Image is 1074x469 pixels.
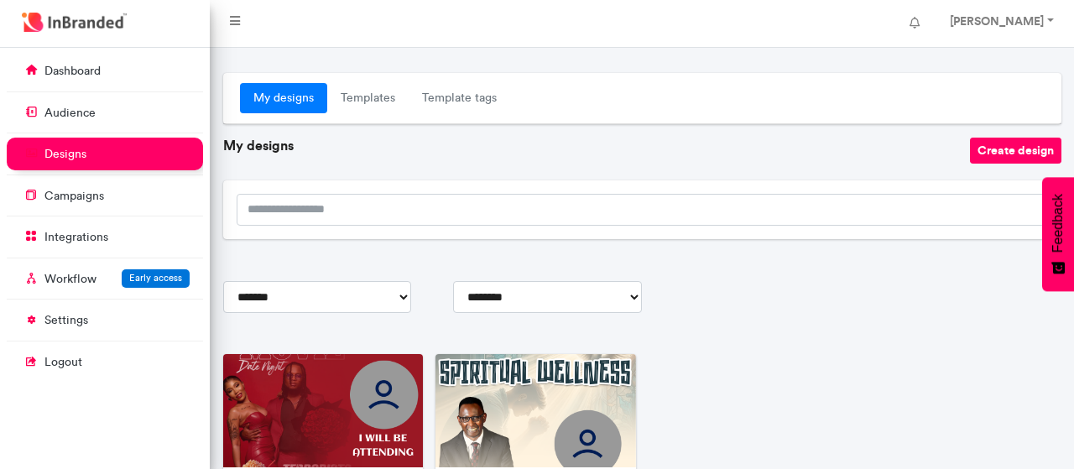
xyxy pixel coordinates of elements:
a: [PERSON_NAME] [933,7,1067,40]
a: Template tags [409,83,510,113]
a: integrations [7,221,203,253]
button: Create design [970,138,1061,164]
a: designs [7,138,203,169]
p: designs [44,146,86,163]
a: My designs [240,83,327,113]
h6: My designs [223,138,970,154]
a: audience [7,96,203,128]
a: campaigns [7,180,203,211]
a: WorkflowEarly access [7,263,203,294]
span: Early access [129,272,182,284]
img: InBranded Logo [18,8,131,36]
p: settings [44,312,88,329]
button: Feedback - Show survey [1042,177,1074,291]
a: settings [7,304,203,336]
p: audience [44,105,96,122]
span: Feedback [1051,194,1066,253]
p: logout [44,354,82,371]
a: Templates [327,83,409,113]
p: Workflow [44,271,96,288]
p: dashboard [44,63,101,80]
p: campaigns [44,188,104,205]
a: dashboard [7,55,203,86]
p: integrations [44,229,108,246]
strong: [PERSON_NAME] [950,13,1044,29]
